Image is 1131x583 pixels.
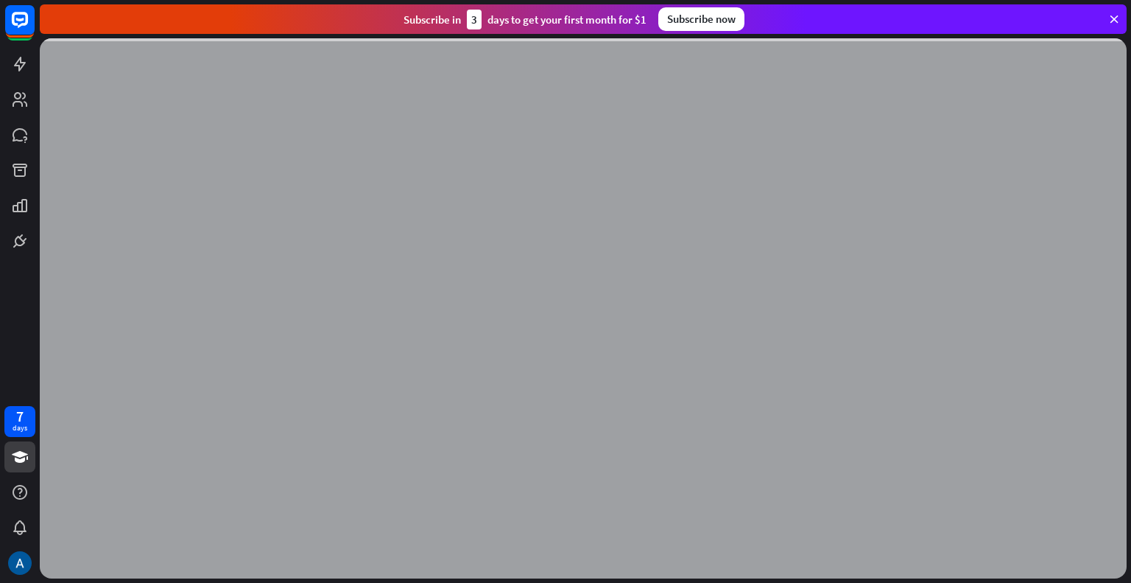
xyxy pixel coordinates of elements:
[16,410,24,423] div: 7
[404,10,646,29] div: Subscribe in days to get your first month for $1
[467,10,482,29] div: 3
[658,7,744,31] div: Subscribe now
[13,423,27,433] div: days
[4,406,35,437] a: 7 days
